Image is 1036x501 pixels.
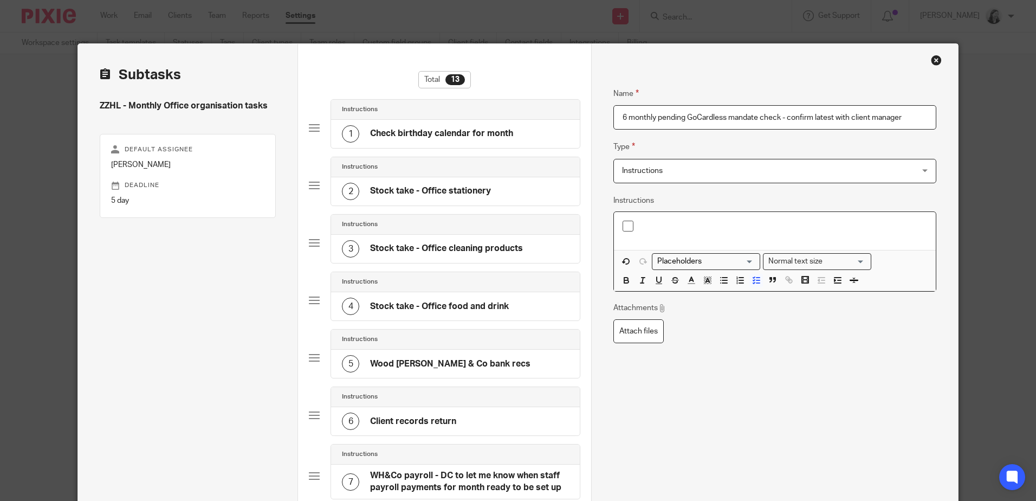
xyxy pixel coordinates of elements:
[111,195,264,206] p: 5 day
[613,303,666,313] p: Attachments
[766,256,825,267] span: Normal text size
[931,55,942,66] div: Close this dialog window
[342,183,359,200] div: 2
[111,181,264,190] p: Deadline
[370,243,523,254] h4: Stock take - Office cleaning products
[445,74,465,85] div: 13
[370,416,456,427] h4: Client records return
[342,105,378,114] h4: Instructions
[652,253,760,270] div: Placeholders
[342,355,359,372] div: 5
[342,393,378,401] h4: Instructions
[652,253,760,270] div: Search for option
[342,125,359,143] div: 1
[826,256,865,267] input: Search for option
[342,298,359,315] div: 4
[613,87,639,100] label: Name
[342,473,359,491] div: 7
[418,71,471,88] div: Total
[653,256,754,267] input: Search for option
[370,128,513,139] h4: Check birthday calendar for month
[342,278,378,286] h4: Instructions
[613,140,635,153] label: Type
[342,220,378,229] h4: Instructions
[370,301,509,312] h4: Stock take - Office food and drink
[370,470,569,493] h4: WH&Co payroll - DC to let me know when staff payroll payments for month ready to be set up
[370,358,530,370] h4: Wood [PERSON_NAME] & Co bank recs
[613,195,654,206] label: Instructions
[111,159,264,170] p: [PERSON_NAME]
[613,319,664,344] label: Attach files
[342,413,359,430] div: 6
[763,253,871,270] div: Text styles
[100,66,181,84] h2: Subtasks
[342,450,378,459] h4: Instructions
[763,253,871,270] div: Search for option
[111,145,264,154] p: Default assignee
[342,240,359,258] div: 3
[622,167,663,175] span: Instructions
[342,335,378,344] h4: Instructions
[342,163,378,171] h4: Instructions
[370,185,491,197] h4: Stock take - Office stationery
[100,100,276,112] h4: ZZHL - Monthly Office organisation tasks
